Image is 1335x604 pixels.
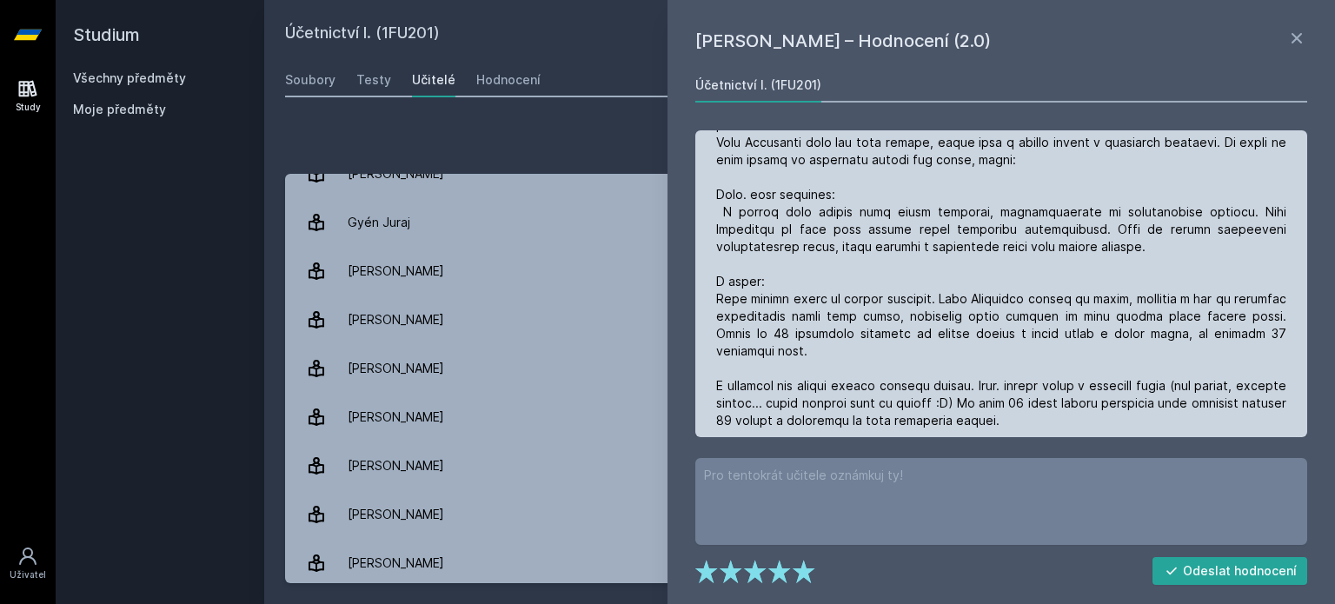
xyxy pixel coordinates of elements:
div: [PERSON_NAME] [348,156,444,191]
a: Uživatel [3,537,52,590]
div: Soubory [285,71,335,89]
a: Gyén Juraj 5 hodnocení 4.8 [285,198,1314,247]
div: Uživatel [10,568,46,581]
a: Testy [356,63,391,97]
div: [PERSON_NAME] [348,254,444,289]
div: [PERSON_NAME] [348,351,444,386]
a: [PERSON_NAME] 3 hodnocení 4.7 [285,247,1314,295]
a: [PERSON_NAME] 13 hodnocení 3.2 [285,441,1314,490]
div: Hodnocení [476,71,541,89]
a: Soubory [285,63,335,97]
div: [PERSON_NAME] [348,302,444,337]
a: Učitelé [412,63,455,97]
div: Učitelé [412,71,455,89]
a: Hodnocení [476,63,541,97]
div: [PERSON_NAME] [348,497,444,532]
a: [PERSON_NAME] 3 hodnocení 1.7 [285,393,1314,441]
a: [PERSON_NAME] 60 hodnocení 2.0 [285,490,1314,539]
h2: Účetnictví I. (1FU201) [285,21,1119,49]
a: [PERSON_NAME] 2 hodnocení 5.0 [285,295,1314,344]
button: Odeslat hodnocení [1152,557,1308,585]
div: [PERSON_NAME] [348,400,444,435]
a: Všechny předměty [73,70,186,85]
div: Testy [356,71,391,89]
div: Study [16,101,41,114]
div: [PERSON_NAME] [348,546,444,581]
div: [PERSON_NAME] [348,448,444,483]
a: [PERSON_NAME] 2 hodnocení 1.0 [285,344,1314,393]
a: Study [3,70,52,123]
div: Gyén Juraj [348,205,410,240]
span: Moje předměty [73,101,166,118]
a: [PERSON_NAME] 4 hodnocení 4.3 [285,539,1314,587]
